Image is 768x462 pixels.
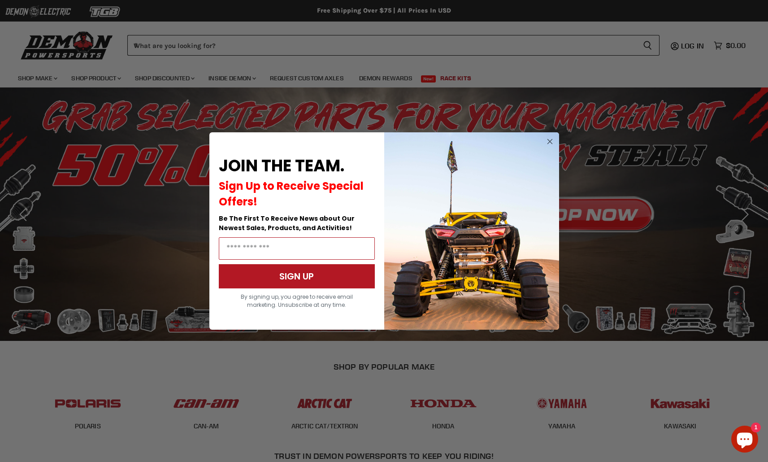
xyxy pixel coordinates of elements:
span: Be The First To Receive News about Our Newest Sales, Products, and Activities! [219,214,355,232]
img: a9095488-b6e7-41ba-879d-588abfab540b.jpeg [384,132,559,330]
span: JOIN THE TEAM. [219,154,344,177]
inbox-online-store-chat: Shopify online store chat [729,426,761,455]
input: Email Address [219,237,375,260]
span: By signing up, you agree to receive email marketing. Unsubscribe at any time. [241,293,353,309]
button: SIGN UP [219,264,375,288]
button: Close dialog [544,136,555,147]
span: Sign Up to Receive Special Offers! [219,179,364,209]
